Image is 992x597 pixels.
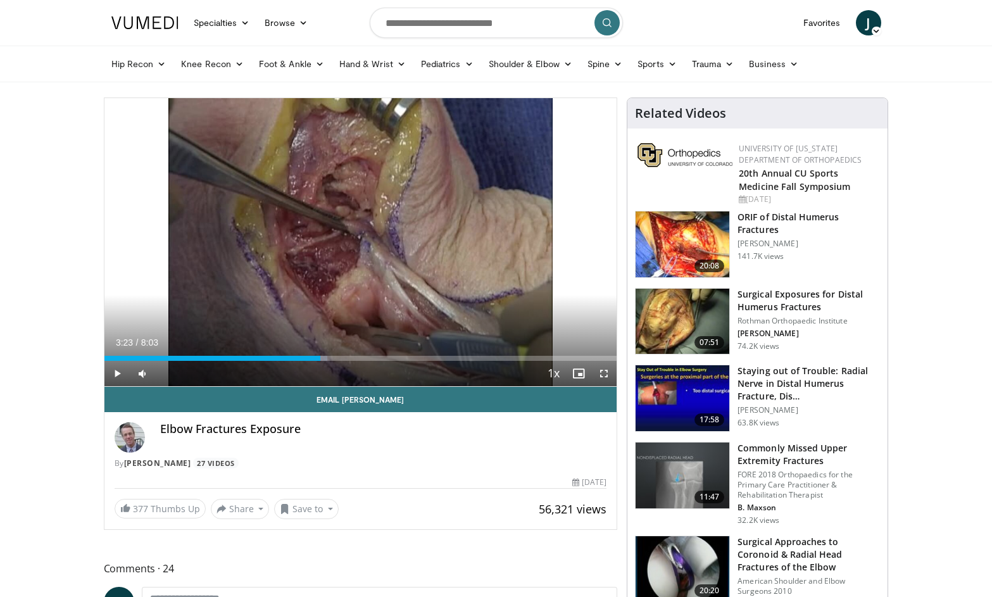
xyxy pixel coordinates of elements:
a: Knee Recon [173,51,251,77]
button: Playback Rate [541,361,566,386]
h3: ORIF of Distal Humerus Fractures [738,211,880,236]
img: b2c65235-e098-4cd2-ab0f-914df5e3e270.150x105_q85_crop-smart_upscale.jpg [636,443,729,508]
span: 20:08 [694,260,725,272]
img: Avatar [115,422,145,453]
span: 17:58 [694,413,725,426]
a: Favorites [796,10,848,35]
span: Comments 24 [104,560,618,577]
a: Spine [580,51,630,77]
p: [PERSON_NAME] [738,405,880,415]
h3: Commonly Missed Upper Extremity Fractures [738,442,880,467]
button: Enable picture-in-picture mode [566,361,591,386]
p: 32.2K views [738,515,779,525]
button: Fullscreen [591,361,617,386]
a: Hip Recon [104,51,174,77]
a: 377 Thumbs Up [115,499,206,518]
a: Shoulder & Elbow [481,51,580,77]
p: [PERSON_NAME] [738,239,880,249]
a: J [856,10,881,35]
span: 20:20 [694,584,725,597]
button: Mute [130,361,155,386]
span: 56,321 views [539,501,606,517]
a: 07:51 Surgical Exposures for Distal Humerus Fractures Rothman Orthopaedic Institute [PERSON_NAME]... [635,288,880,355]
p: 63.8K views [738,418,779,428]
a: Business [741,51,806,77]
a: 11:47 Commonly Missed Upper Extremity Fractures FORE 2018 Orthopaedics for the Primary Care Pract... [635,442,880,525]
img: VuMedi Logo [111,16,179,29]
a: Browse [257,10,315,35]
a: 20th Annual CU Sports Medicine Fall Symposium [739,167,850,192]
input: Search topics, interventions [370,8,623,38]
p: American Shoulder and Elbow Surgeons 2010 [738,576,880,596]
span: / [136,337,139,348]
img: 355603a8-37da-49b6-856f-e00d7e9307d3.png.150x105_q85_autocrop_double_scale_upscale_version-0.2.png [637,143,732,167]
p: FORE 2018 Orthopaedics for the Primary Care Practitioner & Rehabilitation Therapist [738,470,880,500]
video-js: Video Player [104,98,617,387]
a: Hand & Wrist [332,51,413,77]
span: 377 [133,503,148,515]
a: Email [PERSON_NAME] [104,387,617,412]
button: Share [211,499,270,519]
span: 8:03 [141,337,158,348]
p: B. Maxson [738,503,880,513]
div: [DATE] [739,194,877,205]
a: Pediatrics [413,51,481,77]
div: [DATE] [572,477,606,488]
img: 70322_0000_3.png.150x105_q85_crop-smart_upscale.jpg [636,289,729,355]
span: 3:23 [116,337,133,348]
h4: Elbow Fractures Exposure [160,422,607,436]
a: Sports [630,51,684,77]
div: By [115,458,607,469]
div: Progress Bar [104,356,617,361]
p: 74.2K views [738,341,779,351]
button: Play [104,361,130,386]
a: Foot & Ankle [251,51,332,77]
a: Trauma [684,51,742,77]
h3: Surgical Approaches to Coronoid & Radial Head Fractures of the Elbow [738,536,880,574]
a: 27 Videos [193,458,239,468]
a: [PERSON_NAME] [124,458,191,468]
h3: Staying out of Trouble: Radial Nerve in Distal Humerus Fracture, Dis… [738,365,880,403]
a: 17:58 Staying out of Trouble: Radial Nerve in Distal Humerus Fracture, Dis… [PERSON_NAME] 63.8K v... [635,365,880,432]
img: Q2xRg7exoPLTwO8X4xMDoxOjB1O8AjAz_1.150x105_q85_crop-smart_upscale.jpg [636,365,729,431]
img: orif-sanch_3.png.150x105_q85_crop-smart_upscale.jpg [636,211,729,277]
span: 11:47 [694,491,725,503]
p: 141.7K views [738,251,784,261]
a: University of [US_STATE] Department of Orthopaedics [739,143,862,165]
h4: Related Videos [635,106,726,121]
p: [PERSON_NAME] [738,329,880,339]
p: Rothman Orthopaedic Institute [738,316,880,326]
a: 20:08 ORIF of Distal Humerus Fractures [PERSON_NAME] 141.7K views [635,211,880,278]
a: Specialties [186,10,258,35]
h3: Surgical Exposures for Distal Humerus Fractures [738,288,880,313]
span: 07:51 [694,336,725,349]
button: Save to [274,499,339,519]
